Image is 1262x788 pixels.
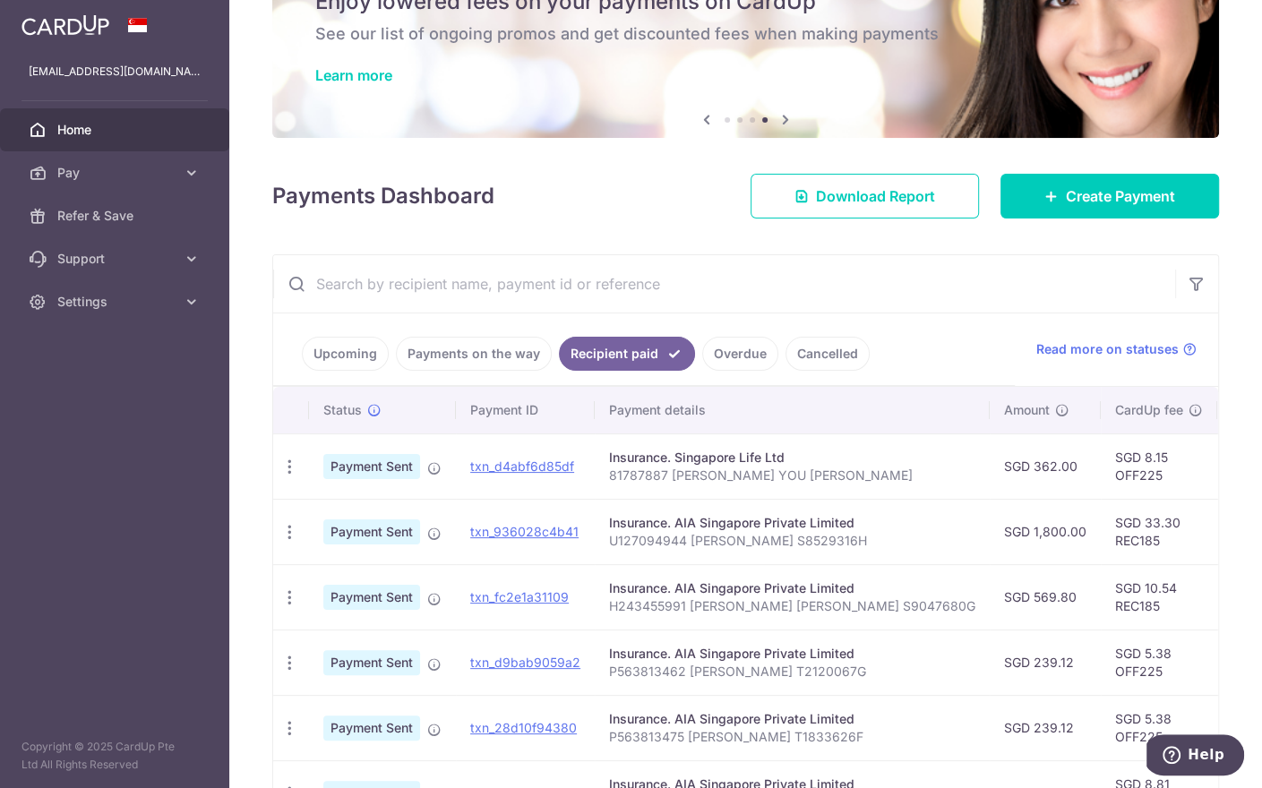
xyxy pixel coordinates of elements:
[751,174,979,218] a: Download Report
[396,337,552,371] a: Payments on the way
[1101,695,1217,760] td: SGD 5.38 OFF225
[323,454,420,479] span: Payment Sent
[702,337,778,371] a: Overdue
[323,715,420,741] span: Payment Sent
[323,519,420,544] span: Payment Sent
[609,710,975,728] div: Insurance. AIA Singapore Private Limited
[273,255,1175,313] input: Search by recipient name, payment id or reference
[470,524,579,539] a: txn_936028c4b41
[323,585,420,610] span: Payment Sent
[470,655,580,670] a: txn_d9bab9059a2
[609,728,975,746] p: P563813475 [PERSON_NAME] T1833626F
[609,645,975,663] div: Insurance. AIA Singapore Private Limited
[609,467,975,484] p: 81787887 [PERSON_NAME] YOU [PERSON_NAME]
[559,337,695,371] a: Recipient paid
[323,401,362,419] span: Status
[456,387,595,433] th: Payment ID
[315,23,1176,45] h6: See our list of ongoing promos and get discounted fees when making payments
[57,293,176,311] span: Settings
[1036,340,1179,358] span: Read more on statuses
[609,514,975,532] div: Insurance. AIA Singapore Private Limited
[272,180,494,212] h4: Payments Dashboard
[29,63,201,81] p: [EMAIL_ADDRESS][DOMAIN_NAME]
[990,564,1101,630] td: SGD 569.80
[990,499,1101,564] td: SGD 1,800.00
[1101,630,1217,695] td: SGD 5.38 OFF225
[470,589,569,604] a: txn_fc2e1a31109
[57,207,176,225] span: Refer & Save
[302,337,389,371] a: Upcoming
[609,579,975,597] div: Insurance. AIA Singapore Private Limited
[1004,401,1050,419] span: Amount
[816,185,935,207] span: Download Report
[1000,174,1219,218] a: Create Payment
[1036,340,1197,358] a: Read more on statuses
[470,720,577,735] a: txn_28d10f94380
[990,630,1101,695] td: SGD 239.12
[990,433,1101,499] td: SGD 362.00
[609,532,975,550] p: U127094944 [PERSON_NAME] S8529316H
[1101,499,1217,564] td: SGD 33.30 REC185
[57,121,176,139] span: Home
[990,695,1101,760] td: SGD 239.12
[1146,734,1244,779] iframe: Opens a widget where you can find more information
[595,387,990,433] th: Payment details
[57,164,176,182] span: Pay
[470,458,574,474] a: txn_d4abf6d85df
[21,14,109,36] img: CardUp
[323,650,420,675] span: Payment Sent
[609,663,975,681] p: P563813462 [PERSON_NAME] T2120067G
[315,66,392,84] a: Learn more
[786,337,870,371] a: Cancelled
[57,250,176,268] span: Support
[609,449,975,467] div: Insurance. Singapore Life Ltd
[609,597,975,615] p: H243455991 [PERSON_NAME] [PERSON_NAME] S9047680G
[1101,564,1217,630] td: SGD 10.54 REC185
[1066,185,1175,207] span: Create Payment
[1115,401,1183,419] span: CardUp fee
[1101,433,1217,499] td: SGD 8.15 OFF225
